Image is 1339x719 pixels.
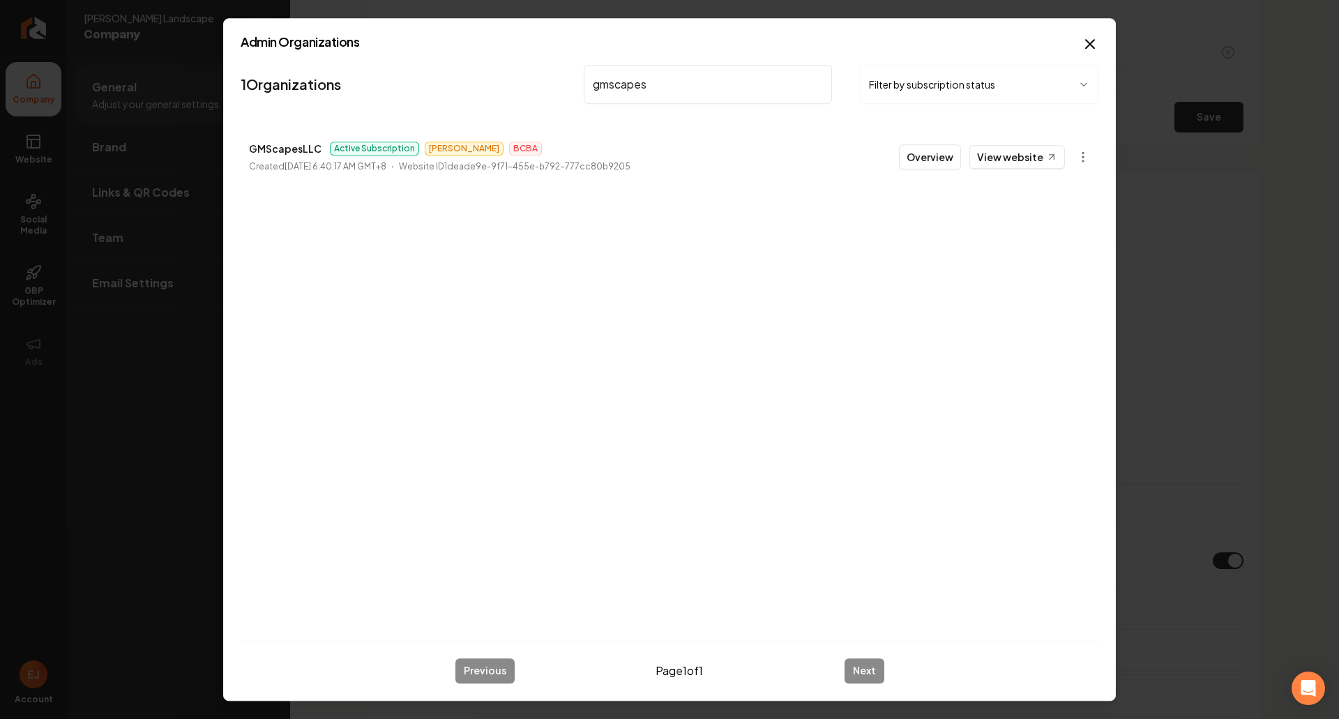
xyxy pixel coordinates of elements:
p: Website ID 1deade9e-9f71-455e-b792-777cc80b9205 [399,160,630,174]
p: Created [249,160,386,174]
span: Active Subscription [330,142,419,156]
input: Search by name or ID [584,65,832,104]
a: View website [969,145,1065,169]
time: [DATE] 6:40:17 AM GMT+8 [285,161,386,172]
h2: Admin Organizations [241,36,1098,48]
span: [PERSON_NAME] [425,142,504,156]
a: 1Organizations [241,75,341,94]
button: Overview [899,144,961,169]
span: BCBA [509,142,542,156]
p: GMScapesLLC [249,140,321,157]
span: Page 1 of 1 [656,663,703,679]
